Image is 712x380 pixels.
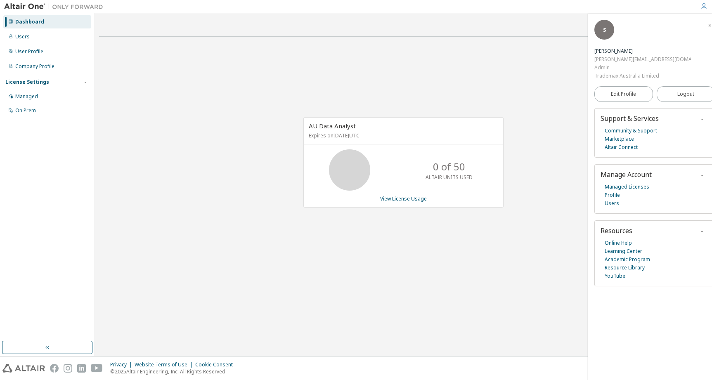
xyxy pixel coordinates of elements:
img: altair_logo.svg [2,364,45,373]
img: youtube.svg [91,364,103,373]
a: Marketplace [605,135,634,143]
span: Edit Profile [611,91,636,97]
p: Expires on [DATE] UTC [309,132,496,139]
span: Logout [677,90,694,98]
div: Website Terms of Use [135,361,195,368]
a: View License Usage [380,195,427,202]
div: Privacy [110,361,135,368]
div: On Prem [15,107,36,114]
div: [PERSON_NAME][EMAIL_ADDRESS][DOMAIN_NAME] [594,55,691,64]
p: 0 of 50 [433,160,465,174]
img: linkedin.svg [77,364,86,373]
div: Users [15,33,30,40]
a: Resource Library [605,264,645,272]
a: Managed Licenses [605,183,649,191]
span: Manage Account [601,170,652,179]
a: Edit Profile [594,86,653,102]
p: © 2025 Altair Engineering, Inc. All Rights Reserved. [110,368,238,375]
img: instagram.svg [64,364,72,373]
a: Community & Support [605,127,657,135]
div: User Profile [15,48,43,55]
div: Dashboard [15,19,44,25]
a: Academic Program [605,255,650,264]
div: Cookie Consent [195,361,238,368]
span: S [603,26,606,33]
a: Users [605,199,619,208]
a: YouTube [605,272,625,280]
div: Trademax Australia Limited [594,72,691,80]
p: ALTAIR UNITS USED [426,174,473,181]
a: Profile [605,191,620,199]
div: Company Profile [15,63,54,70]
span: Support & Services [601,114,659,123]
div: License Settings [5,79,49,85]
div: Sanjaya Dahal [594,47,691,55]
div: Admin [594,64,691,72]
img: facebook.svg [50,364,59,373]
div: Managed [15,93,38,100]
span: AU Data Analyst [309,122,356,130]
a: Altair Connect [605,143,638,151]
a: Online Help [605,239,632,247]
img: Altair One [4,2,107,11]
span: Resources [601,226,632,235]
a: Learning Center [605,247,642,255]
